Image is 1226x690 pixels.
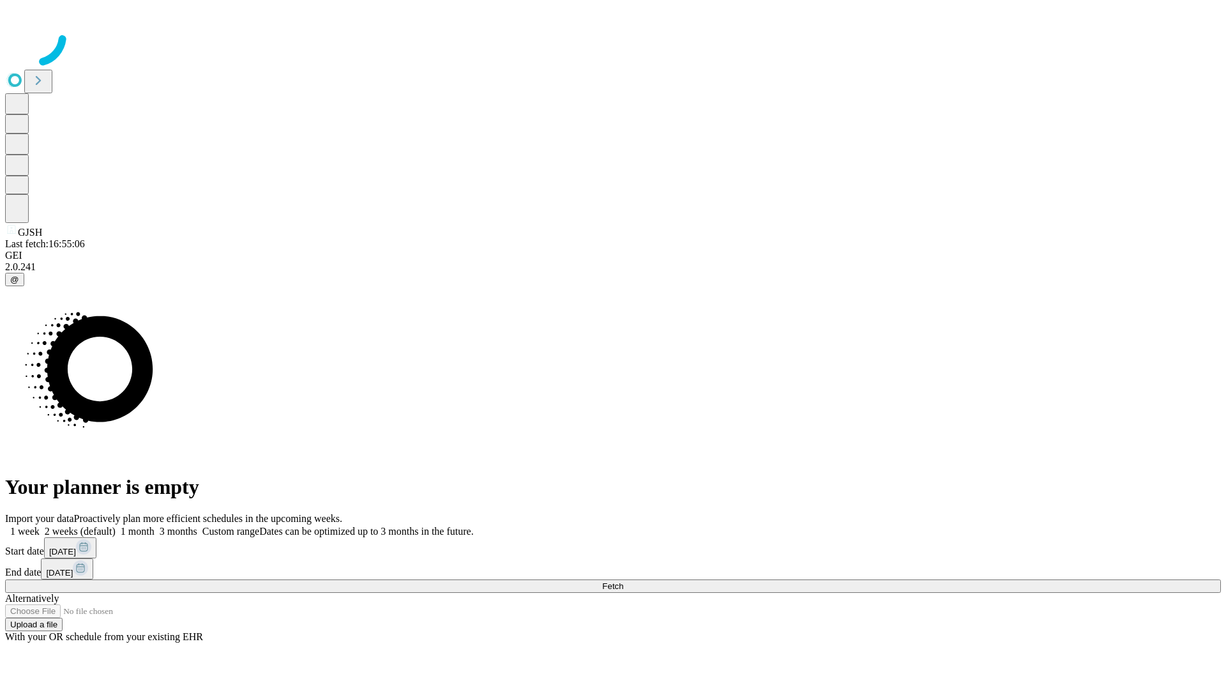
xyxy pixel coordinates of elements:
[5,537,1221,558] div: Start date
[49,547,76,556] span: [DATE]
[5,261,1221,273] div: 2.0.241
[5,250,1221,261] div: GEI
[5,631,203,642] span: With your OR schedule from your existing EHR
[5,273,24,286] button: @
[45,526,116,537] span: 2 weeks (default)
[602,581,623,591] span: Fetch
[74,513,342,524] span: Proactively plan more efficient schedules in the upcoming weeks.
[5,579,1221,593] button: Fetch
[160,526,197,537] span: 3 months
[259,526,473,537] span: Dates can be optimized up to 3 months in the future.
[5,238,85,249] span: Last fetch: 16:55:06
[5,558,1221,579] div: End date
[121,526,155,537] span: 1 month
[46,568,73,578] span: [DATE]
[18,227,42,238] span: GJSH
[10,526,40,537] span: 1 week
[41,558,93,579] button: [DATE]
[5,618,63,631] button: Upload a file
[5,475,1221,499] h1: Your planner is empty
[44,537,96,558] button: [DATE]
[10,275,19,284] span: @
[5,513,74,524] span: Import your data
[5,593,59,604] span: Alternatively
[202,526,259,537] span: Custom range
